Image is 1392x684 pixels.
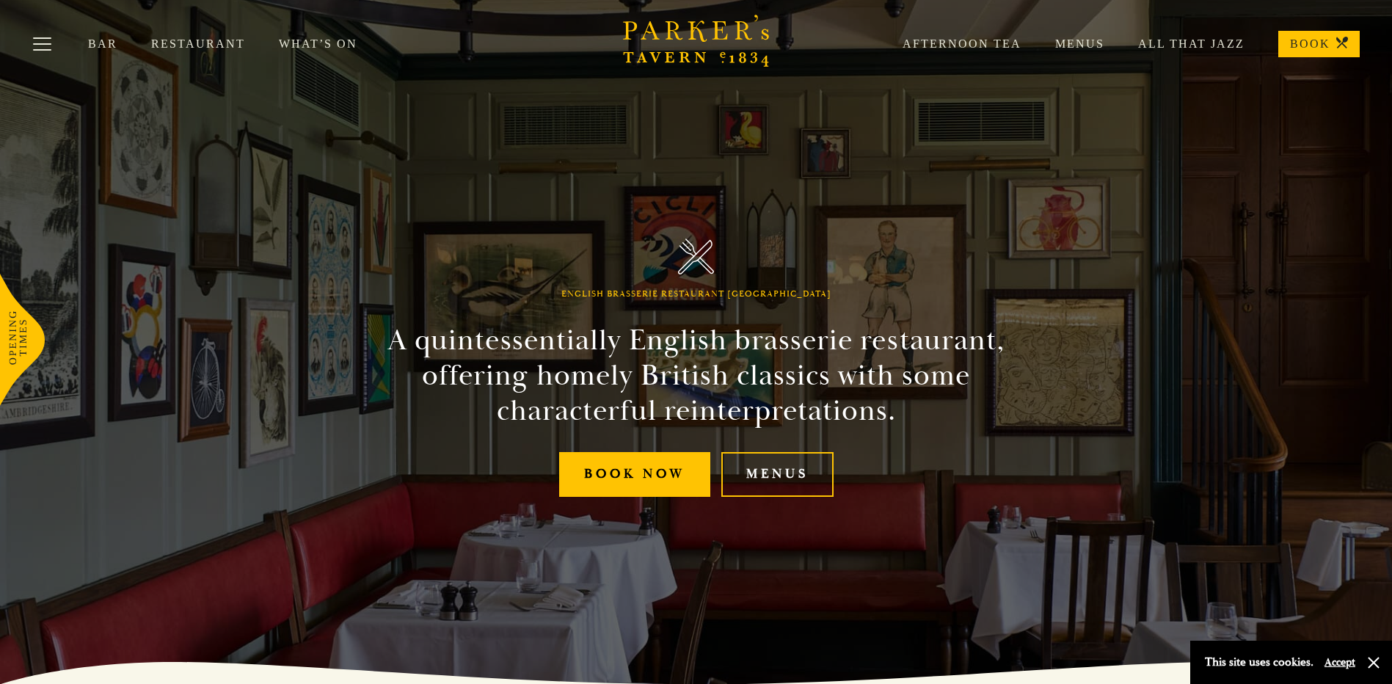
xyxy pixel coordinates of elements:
p: This site uses cookies. [1205,652,1313,673]
img: Parker's Tavern Brasserie Cambridge [678,239,714,274]
h1: English Brasserie Restaurant [GEOGRAPHIC_DATA] [561,289,831,299]
a: Menus [721,452,834,497]
button: Accept [1324,655,1355,669]
button: Close and accept [1366,655,1381,670]
h2: A quintessentially English brasserie restaurant, offering homely British classics with some chara... [362,323,1031,429]
a: Book Now [559,452,710,497]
